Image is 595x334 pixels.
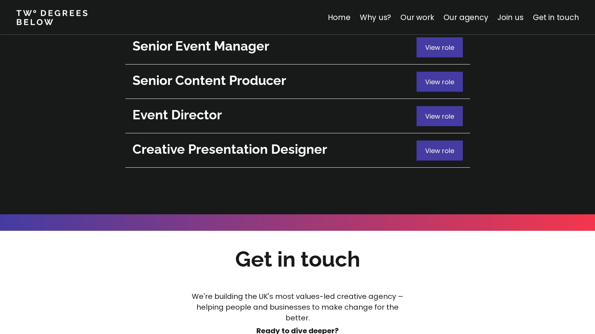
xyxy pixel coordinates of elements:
[133,106,413,124] h2: Event Director
[497,12,524,23] a: Join us
[425,77,454,86] span: View role
[133,72,413,89] h2: Senior Content Producer
[125,99,470,133] a: View role
[425,146,454,155] span: View role
[125,65,470,99] a: View role
[185,291,410,323] p: We're building the UK's most values-led creative agency – helping people and businesses to make c...
[133,37,413,55] h2: Senior Event Manager
[443,12,488,23] a: Our agency
[425,112,454,121] span: View role
[327,12,350,23] a: Home
[425,43,454,52] span: View role
[125,133,470,168] a: View role
[400,12,434,23] a: Our work
[133,140,413,158] h2: Creative Presentation Designer
[359,12,391,23] a: Why us?
[533,12,579,23] a: Get in touch
[125,30,470,65] a: View role
[235,245,360,274] h2: Get in touch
